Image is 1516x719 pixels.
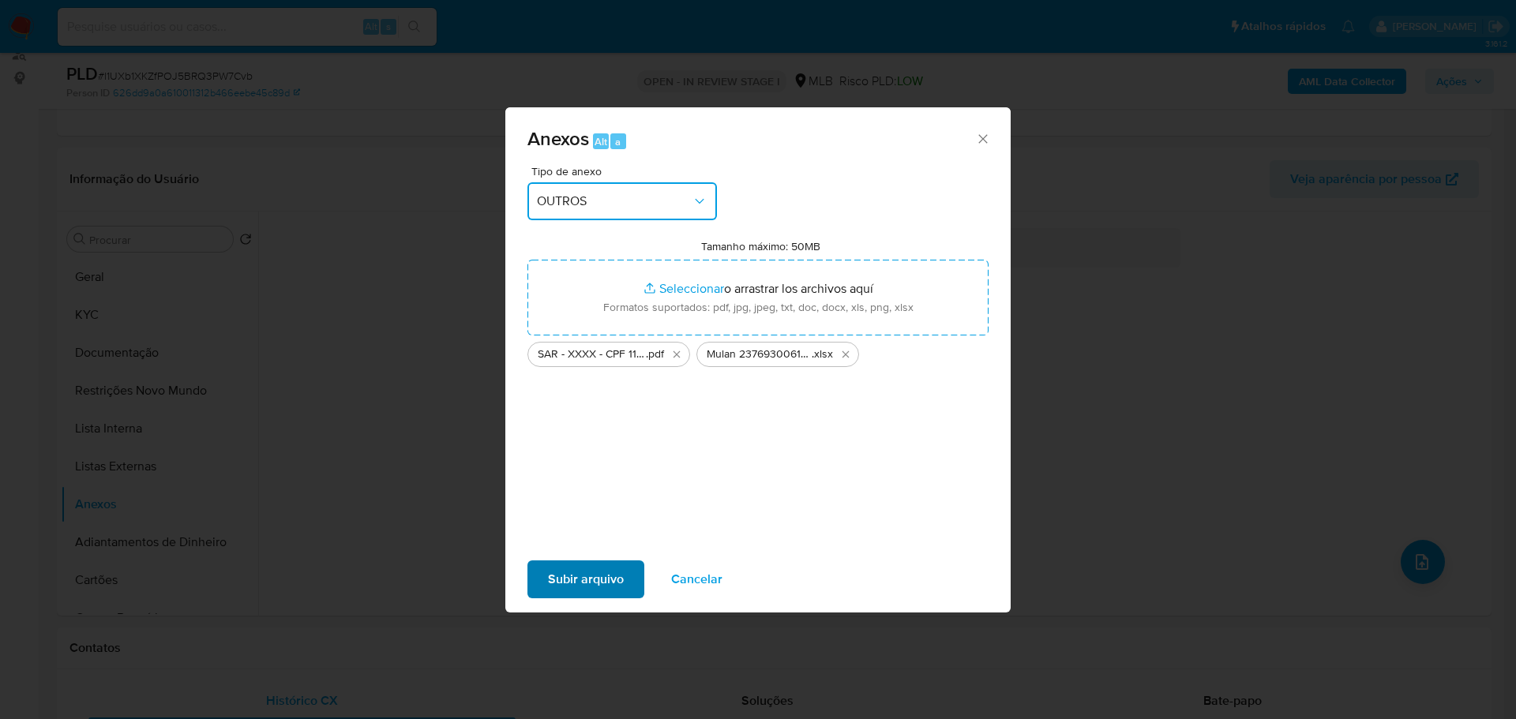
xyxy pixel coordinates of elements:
span: Mulan 2376930061_2025_09_30_16_07_47 [707,346,812,362]
span: .xlsx [812,346,833,362]
button: Eliminar Mulan 2376930061_2025_09_30_16_07_47.xlsx [836,345,855,364]
span: OUTROS [537,193,692,209]
button: OUTROS [527,182,717,220]
button: Cerrar [975,131,989,145]
button: Cancelar [651,560,743,598]
span: Tipo de anexo [531,166,721,177]
span: SAR - XXXX - CPF 11046044770 - [PERSON_NAME] [538,346,646,362]
button: Subir arquivo [527,560,644,598]
span: .pdf [646,346,664,362]
button: Eliminar SAR - XXXX - CPF 11046044770 - GERSON MELO DE OLIVEIRA.pdf [667,345,686,364]
span: Cancelar [671,562,722,597]
span: Alt [595,134,607,149]
label: Tamanho máximo: 50MB [701,239,820,253]
span: Anexos [527,125,589,152]
span: Subir arquivo [548,562,624,597]
span: a [615,134,621,149]
ul: Archivos seleccionados [527,335,989,367]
